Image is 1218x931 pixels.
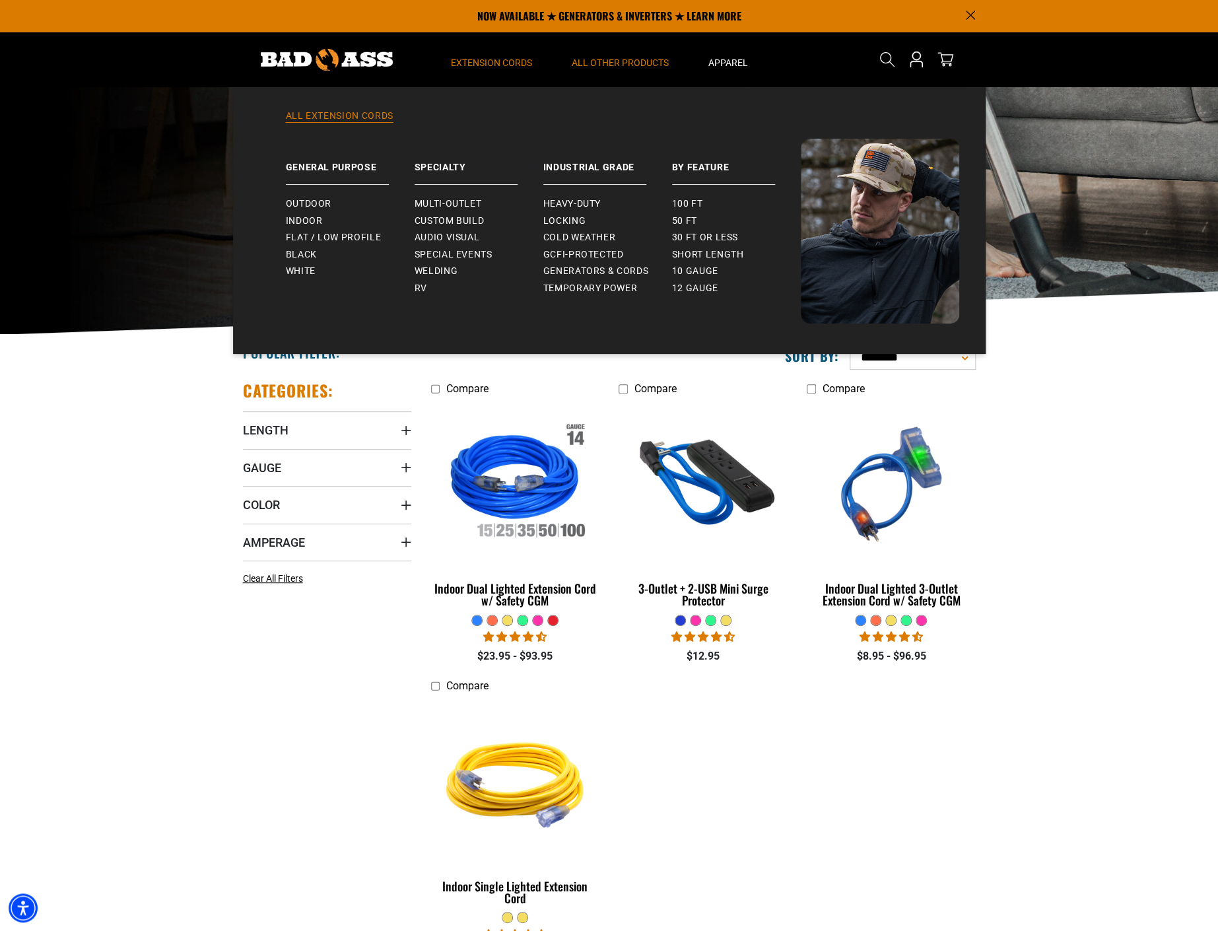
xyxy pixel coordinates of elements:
span: 50 ft [672,215,697,227]
a: Black [286,246,415,263]
span: Indoor [286,215,323,227]
a: Multi-Outlet [415,195,543,213]
span: Generators & Cords [543,265,649,277]
span: Special Events [415,249,492,261]
span: Temporary Power [543,283,638,294]
span: Compare [822,382,864,395]
span: Compare [446,679,488,692]
a: cart [935,52,956,67]
a: 50 ft [672,213,801,230]
a: Open this option [906,32,927,87]
a: By Feature [672,139,801,185]
span: 4.33 stars [860,631,923,643]
div: $12.95 [619,648,787,664]
a: Locking [543,213,672,230]
div: Accessibility Menu [9,893,38,922]
span: All Other Products [572,57,669,69]
a: RV [415,280,543,297]
a: 100 ft [672,195,801,213]
a: Audio Visual [415,229,543,246]
span: Compare [446,382,488,395]
summary: Search [877,49,898,70]
span: Gauge [243,460,281,475]
a: blue Indoor Dual Lighted 3-Outlet Extension Cord w/ Safety CGM [807,401,975,614]
span: Heavy-Duty [543,198,601,210]
img: blue [620,408,786,560]
span: Compare [634,382,676,395]
span: 100 ft [672,198,703,210]
span: Color [243,497,280,512]
span: Length [243,423,288,438]
a: Indoor [286,213,415,230]
summary: Apparel [689,32,768,87]
summary: Length [243,411,411,448]
span: Clear All Filters [243,573,303,584]
a: All Extension Cords [259,110,959,139]
div: Indoor Dual Lighted Extension Cord w/ Safety CGM [431,582,599,606]
div: $23.95 - $93.95 [431,648,599,664]
summary: Extension Cords [431,32,552,87]
div: $8.95 - $96.95 [807,648,975,664]
a: Yellow Indoor Single Lighted Extension Cord [431,699,599,912]
span: 30 ft or less [672,232,738,244]
span: Welding [415,265,457,277]
a: Outdoor [286,195,415,213]
span: 10 gauge [672,265,718,277]
a: Indoor Dual Lighted Extension Cord w/ Safety CGM Indoor Dual Lighted Extension Cord w/ Safety CGM [431,401,599,614]
a: Flat / Low Profile [286,229,415,246]
a: Heavy-Duty [543,195,672,213]
div: Indoor Dual Lighted 3-Outlet Extension Cord w/ Safety CGM [807,582,975,606]
a: Industrial Grade [543,139,672,185]
span: Extension Cords [451,57,532,69]
a: Generators & Cords [543,263,672,280]
a: GCFI-Protected [543,246,672,263]
span: GCFI-Protected [543,249,624,261]
a: 12 gauge [672,280,801,297]
span: Multi-Outlet [415,198,482,210]
span: Black [286,249,317,261]
a: 30 ft or less [672,229,801,246]
span: Locking [543,215,586,227]
span: Short Length [672,249,744,261]
a: blue 3-Outlet + 2-USB Mini Surge Protector [619,401,787,614]
a: Welding [415,263,543,280]
span: Flat / Low Profile [286,232,382,244]
a: Special Events [415,246,543,263]
span: Outdoor [286,198,331,210]
div: Indoor Single Lighted Extension Cord [431,880,599,904]
span: Cold Weather [543,232,616,244]
a: General Purpose [286,139,415,185]
label: Sort by: [785,347,839,364]
span: 4.36 stars [671,631,735,643]
img: Yellow [432,705,598,857]
a: Custom Build [415,213,543,230]
span: RV [415,283,427,294]
a: Short Length [672,246,801,263]
img: blue [808,408,974,560]
img: Bad Ass Extension Cords [261,49,393,71]
a: White [286,263,415,280]
span: Apparel [708,57,748,69]
h2: Categories: [243,380,334,401]
summary: Amperage [243,524,411,561]
div: 3-Outlet + 2-USB Mini Surge Protector [619,582,787,606]
summary: Gauge [243,449,411,486]
span: Amperage [243,535,305,550]
img: Bad Ass Extension Cords [801,139,959,324]
img: Indoor Dual Lighted Extension Cord w/ Safety CGM [432,408,598,560]
a: Clear All Filters [243,572,308,586]
a: 10 gauge [672,263,801,280]
summary: Color [243,486,411,523]
span: 4.40 stars [483,631,547,643]
h2: Popular Filter: [243,344,340,361]
span: Custom Build [415,215,485,227]
a: Specialty [415,139,543,185]
span: Audio Visual [415,232,480,244]
a: Temporary Power [543,280,672,297]
a: Cold Weather [543,229,672,246]
span: 12 gauge [672,283,718,294]
span: White [286,265,316,277]
summary: All Other Products [552,32,689,87]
